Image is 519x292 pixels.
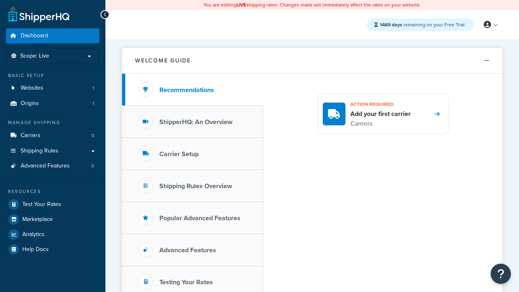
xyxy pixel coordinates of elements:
[6,96,99,111] li: Origins
[350,99,411,109] h3: Action required
[6,242,99,257] a: Help Docs
[380,21,465,28] span: remaining on your Free Trial
[91,163,94,170] span: 0
[159,247,216,254] h3: Advanced Features
[380,21,402,28] strong: 1469 days
[6,96,99,111] a: Origins1
[21,163,70,170] span: Advanced Features
[91,132,94,139] span: 0
[6,81,99,96] a: Websites1
[20,53,49,60] span: Scope: Live
[122,48,502,74] button: Welcome Guide
[6,81,99,96] li: Websites
[6,159,99,174] a: Advanced Features0
[21,100,39,107] span: Origins
[350,109,411,118] h4: Add your first carrier
[159,86,214,94] h3: Recommendations
[159,118,232,126] h3: ShipperHQ: An Overview
[92,85,94,92] span: 1
[22,246,49,253] span: Help Docs
[21,32,48,39] span: Dashboard
[236,1,246,9] b: LIVE
[6,72,99,79] div: Basic Setup
[6,144,99,159] a: Shipping Rules
[6,188,99,195] div: Resources
[6,197,99,212] a: Test Your Rates
[6,227,99,242] a: Analytics
[159,279,213,286] h3: Testing Your Rates
[21,85,43,92] span: Websites
[159,182,232,190] h3: Shipping Rules Overview
[6,119,99,126] div: Manage Shipping
[21,148,58,155] span: Shipping Rules
[21,132,41,139] span: Carriers
[350,118,411,129] p: Carriers
[6,128,99,143] li: Carriers
[159,150,199,158] h3: Carrier Setup
[6,212,99,227] a: Marketplace
[22,231,45,238] span: Analytics
[92,100,94,107] span: 1
[135,58,191,64] h2: Welcome Guide
[159,215,240,222] h3: Popular Advanced Features
[491,264,511,284] button: Open Resource Center
[6,28,99,43] a: Dashboard
[6,159,99,174] li: Advanced Features
[22,201,61,208] span: Test Your Rates
[6,128,99,143] a: Carriers0
[22,216,53,223] span: Marketplace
